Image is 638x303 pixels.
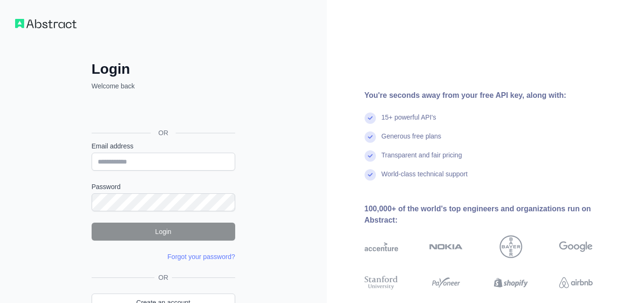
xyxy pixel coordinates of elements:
[429,235,463,258] img: nokia
[168,253,235,260] a: Forgot your password?
[365,150,376,162] img: check mark
[365,235,398,258] img: accenture
[92,141,235,151] label: Email address
[559,235,593,258] img: google
[365,90,623,101] div: You're seconds away from your free API key, along with:
[365,169,376,181] img: check mark
[151,128,176,138] span: OR
[382,169,468,188] div: World-class technical support
[365,113,376,124] img: check mark
[382,150,462,169] div: Transparent and fair pricing
[365,131,376,143] img: check mark
[382,113,436,131] div: 15+ powerful API's
[500,235,522,258] img: bayer
[365,203,623,226] div: 100,000+ of the world's top engineers and organizations run on Abstract:
[92,223,235,241] button: Login
[87,101,238,122] iframe: Sign in with Google Button
[494,274,527,291] img: shopify
[92,81,235,91] p: Welcome back
[382,131,442,150] div: Generous free plans
[559,274,593,291] img: airbnb
[92,182,235,191] label: Password
[154,273,172,282] span: OR
[365,274,398,291] img: stanford university
[15,19,77,28] img: Workflow
[429,274,463,291] img: payoneer
[92,61,235,78] h2: Login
